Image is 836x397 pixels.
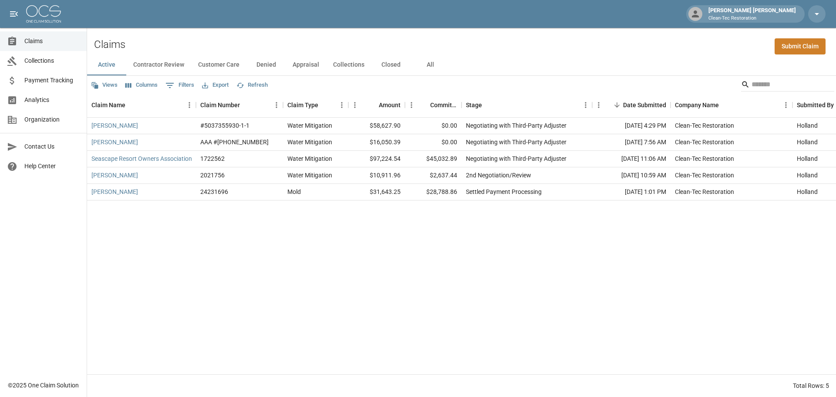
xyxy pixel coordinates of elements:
[348,151,405,167] div: $97,224.54
[335,98,348,112] button: Menu
[675,121,734,130] div: Clean-Tec Restoration
[793,381,829,390] div: Total Rows: 5
[89,78,120,92] button: Views
[246,54,286,75] button: Denied
[348,98,361,112] button: Menu
[200,154,225,163] div: 1722562
[200,121,249,130] div: #5037355930-1-1
[708,15,796,22] p: Clean-Tec Restoration
[430,93,457,117] div: Committed Amount
[24,56,80,65] span: Collections
[240,99,252,111] button: Sort
[191,54,246,75] button: Customer Care
[91,171,138,180] a: [PERSON_NAME]
[286,54,326,75] button: Appraisal
[200,138,269,146] div: AAA #1006-34-4626
[123,78,160,92] button: Select columns
[405,118,462,134] div: $0.00
[287,138,332,146] div: Water Mitigation
[797,154,818,163] div: Holland
[283,93,348,117] div: Claim Type
[462,93,592,117] div: Stage
[797,187,818,196] div: Holland
[94,38,125,51] h2: Claims
[26,5,61,23] img: ocs-logo-white-transparent.png
[579,98,592,112] button: Menu
[5,5,23,23] button: open drawer
[348,134,405,151] div: $16,050.39
[183,98,196,112] button: Menu
[775,38,826,54] a: Submit Claim
[348,118,405,134] div: $58,627.90
[592,118,671,134] div: [DATE] 4:29 PM
[675,171,734,180] div: Clean-Tec Restoration
[797,121,818,130] div: Holland
[8,381,79,390] div: © 2025 One Claim Solution
[163,78,196,92] button: Show filters
[287,187,301,196] div: Mold
[367,99,379,111] button: Sort
[592,167,671,184] div: [DATE] 10:59 AM
[87,54,126,75] button: Active
[466,121,566,130] div: Negotiating with Third-Party Adjuster
[270,98,283,112] button: Menu
[405,151,462,167] div: $45,032.89
[24,76,80,85] span: Payment Tracking
[592,184,671,200] div: [DATE] 1:01 PM
[91,93,125,117] div: Claim Name
[466,93,482,117] div: Stage
[719,99,731,111] button: Sort
[741,78,834,93] div: Search
[592,93,671,117] div: Date Submitted
[24,115,80,124] span: Organization
[318,99,330,111] button: Sort
[405,184,462,200] div: $28,788.86
[287,93,318,117] div: Claim Type
[405,98,418,112] button: Menu
[200,171,225,180] div: 2021756
[200,187,228,196] div: 24231696
[91,154,192,163] a: Seascape Resort Owners Association
[287,171,332,180] div: Water Mitigation
[466,138,566,146] div: Negotiating with Third-Party Adjuster
[125,99,138,111] button: Sort
[405,167,462,184] div: $2,637.44
[797,171,818,180] div: Holland
[466,187,542,196] div: Settled Payment Processing
[797,93,834,117] div: Submitted By
[482,99,494,111] button: Sort
[200,78,231,92] button: Export
[671,93,792,117] div: Company Name
[797,138,818,146] div: Holland
[348,167,405,184] div: $10,911.96
[418,99,430,111] button: Sort
[779,98,792,112] button: Menu
[611,99,623,111] button: Sort
[91,187,138,196] a: [PERSON_NAME]
[379,93,401,117] div: Amount
[348,184,405,200] div: $31,643.25
[91,138,138,146] a: [PERSON_NAME]
[592,98,605,112] button: Menu
[675,138,734,146] div: Clean-Tec Restoration
[24,142,80,151] span: Contact Us
[675,154,734,163] div: Clean-Tec Restoration
[24,162,80,171] span: Help Center
[371,54,411,75] button: Closed
[675,93,719,117] div: Company Name
[405,134,462,151] div: $0.00
[623,93,666,117] div: Date Submitted
[592,151,671,167] div: [DATE] 11:06 AM
[234,78,270,92] button: Refresh
[200,93,240,117] div: Claim Number
[91,121,138,130] a: [PERSON_NAME]
[126,54,191,75] button: Contractor Review
[466,171,531,180] div: 2nd Negotiation/Review
[411,54,450,75] button: All
[87,54,836,75] div: dynamic tabs
[675,187,734,196] div: Clean-Tec Restoration
[466,154,566,163] div: Negotiating with Third-Party Adjuster
[287,121,332,130] div: Water Mitigation
[326,54,371,75] button: Collections
[87,93,196,117] div: Claim Name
